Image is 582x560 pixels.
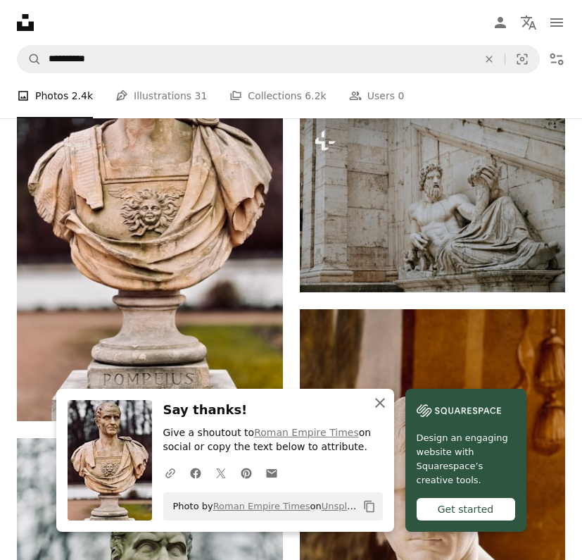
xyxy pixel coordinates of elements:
button: Clear [474,46,505,73]
a: Share on Twitter [208,459,234,487]
span: 31 [195,88,208,104]
img: file-1606177908946-d1eed1cbe4f5image [417,400,501,421]
a: Log in / Sign up [486,8,514,37]
img: a statue of a man with a beard sitting on a ledge [300,116,566,292]
a: Roman Empire Times [254,427,359,438]
a: Share over email [259,459,284,487]
span: Design an engaging website with Squarespace’s creative tools. [417,431,515,487]
a: a statue of a man with a beard sitting on a ledge [300,197,566,210]
a: Unsplash [322,501,363,511]
button: Copy to clipboard [358,494,381,518]
button: Menu [543,8,571,37]
a: Illustrations 31 [115,73,207,118]
h3: Say thanks! [163,400,383,421]
button: Filters [543,45,571,73]
div: Get started [417,498,515,521]
a: Users 0 [349,73,405,118]
a: Roman Empire Times [213,501,310,511]
a: a statue of a man with a crown on his head [17,178,283,191]
button: Visual search [505,46,539,73]
span: Photo by on [166,495,358,518]
button: Search Unsplash [18,46,42,73]
form: Find visuals sitewide [17,45,540,73]
a: Home — Unsplash [17,14,34,31]
p: Give a shoutout to on social or copy the text below to attribute. [163,426,383,454]
a: Share on Pinterest [234,459,259,487]
span: 6.2k [305,88,326,104]
span: 0 [398,88,404,104]
button: Language [514,8,543,37]
a: a marble bust of a man with his eyes closed [300,539,566,552]
a: Share on Facebook [183,459,208,487]
a: Design an engaging website with Squarespace’s creative tools.Get started [405,389,526,532]
a: Collections 6.2k [229,73,326,118]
